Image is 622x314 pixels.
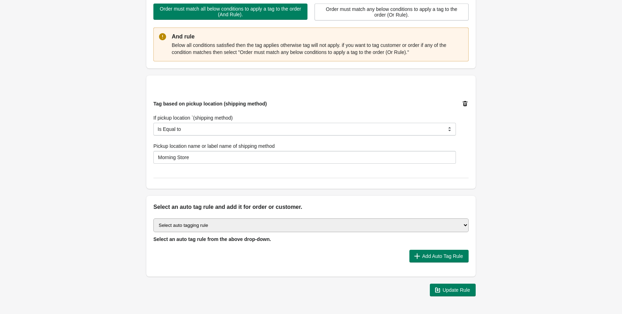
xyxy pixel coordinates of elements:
span: Select an auto tag rule from the above drop-down. [153,236,271,242]
p: Below all conditions satisfied then the tag applies otherwise tag will not apply. if you want to ... [172,42,463,56]
span: Tag based on pickup location (shipping method) [153,101,267,107]
button: Order must match all below conditions to apply a tag to the order (And Rule). [153,4,307,20]
span: Order must match all below conditions to apply a tag to the order (And Rule). [159,6,302,17]
button: Update Rule [430,284,476,296]
span: Update Rule [443,287,470,293]
label: If pickup location `(shipping method) [153,114,233,121]
span: Add Auto Tag Rule [422,253,463,259]
button: Add Auto Tag Rule [409,250,469,262]
button: Order must match any below conditions to apply a tag to the order (Or Rule). [315,4,469,20]
label: Pickup location name or label name of shipping method [153,143,275,150]
p: And rule [172,32,463,41]
input: Pickup location [153,151,456,164]
h2: Select an auto tag rule and add it for order or customer. [153,203,469,211]
span: Order must match any below conditions to apply a tag to the order (Or Rule). [321,6,463,18]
